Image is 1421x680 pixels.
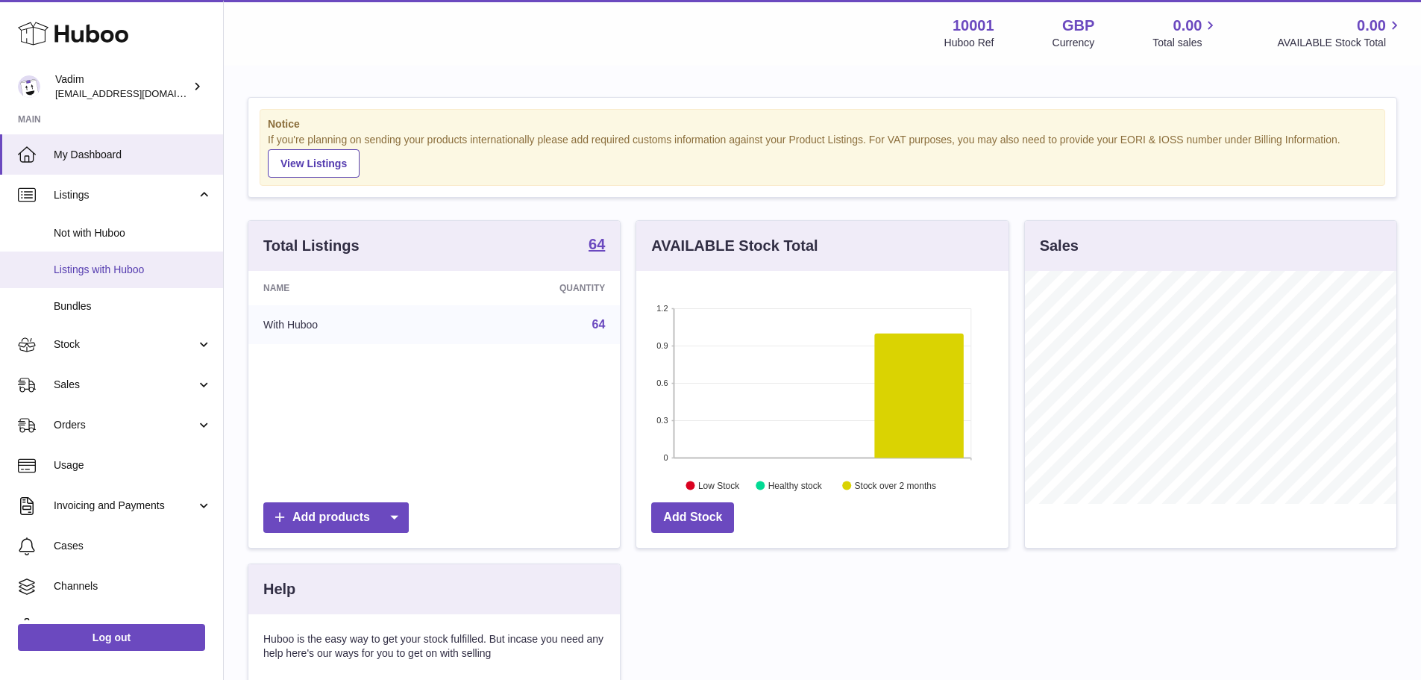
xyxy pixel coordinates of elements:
[1152,36,1219,50] span: Total sales
[55,87,219,99] span: [EMAIL_ADDRESS][DOMAIN_NAME]
[445,271,620,305] th: Quantity
[657,416,668,425] text: 0.3
[18,75,40,98] img: internalAdmin-10001@internal.huboo.com
[1062,16,1094,36] strong: GBP
[54,418,196,432] span: Orders
[768,480,823,490] text: Healthy stock
[664,453,668,462] text: 0
[1053,36,1095,50] div: Currency
[54,458,212,472] span: Usage
[1277,16,1403,50] a: 0.00 AVAILABLE Stock Total
[263,632,605,661] p: Huboo is the easy way to get your stock fulfilled. But incase you need any help here's our ways f...
[263,502,409,533] a: Add products
[1040,236,1079,256] h3: Sales
[651,236,818,256] h3: AVAILABLE Stock Total
[54,579,212,593] span: Channels
[54,148,212,162] span: My Dashboard
[54,620,212,634] span: Settings
[54,263,212,277] span: Listings with Huboo
[54,188,196,202] span: Listings
[54,299,212,314] span: Bundles
[54,378,196,392] span: Sales
[651,502,734,533] a: Add Stock
[268,133,1377,178] div: If you're planning on sending your products internationally please add required customs informati...
[944,36,994,50] div: Huboo Ref
[592,318,606,331] a: 64
[589,237,605,255] a: 64
[1173,16,1202,36] span: 0.00
[54,337,196,352] span: Stock
[1357,16,1386,36] span: 0.00
[953,16,994,36] strong: 10001
[268,149,360,178] a: View Listings
[855,480,936,490] text: Stock over 2 months
[54,499,196,513] span: Invoicing and Payments
[1152,16,1219,50] a: 0.00 Total sales
[55,72,189,101] div: Vadim
[54,226,212,240] span: Not with Huboo
[589,237,605,252] strong: 64
[657,378,668,387] text: 0.6
[263,236,360,256] h3: Total Listings
[18,624,205,651] a: Log out
[268,117,1377,131] strong: Notice
[698,480,740,490] text: Low Stock
[248,305,445,344] td: With Huboo
[657,304,668,313] text: 1.2
[1277,36,1403,50] span: AVAILABLE Stock Total
[263,579,295,599] h3: Help
[54,539,212,553] span: Cases
[248,271,445,305] th: Name
[657,341,668,350] text: 0.9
